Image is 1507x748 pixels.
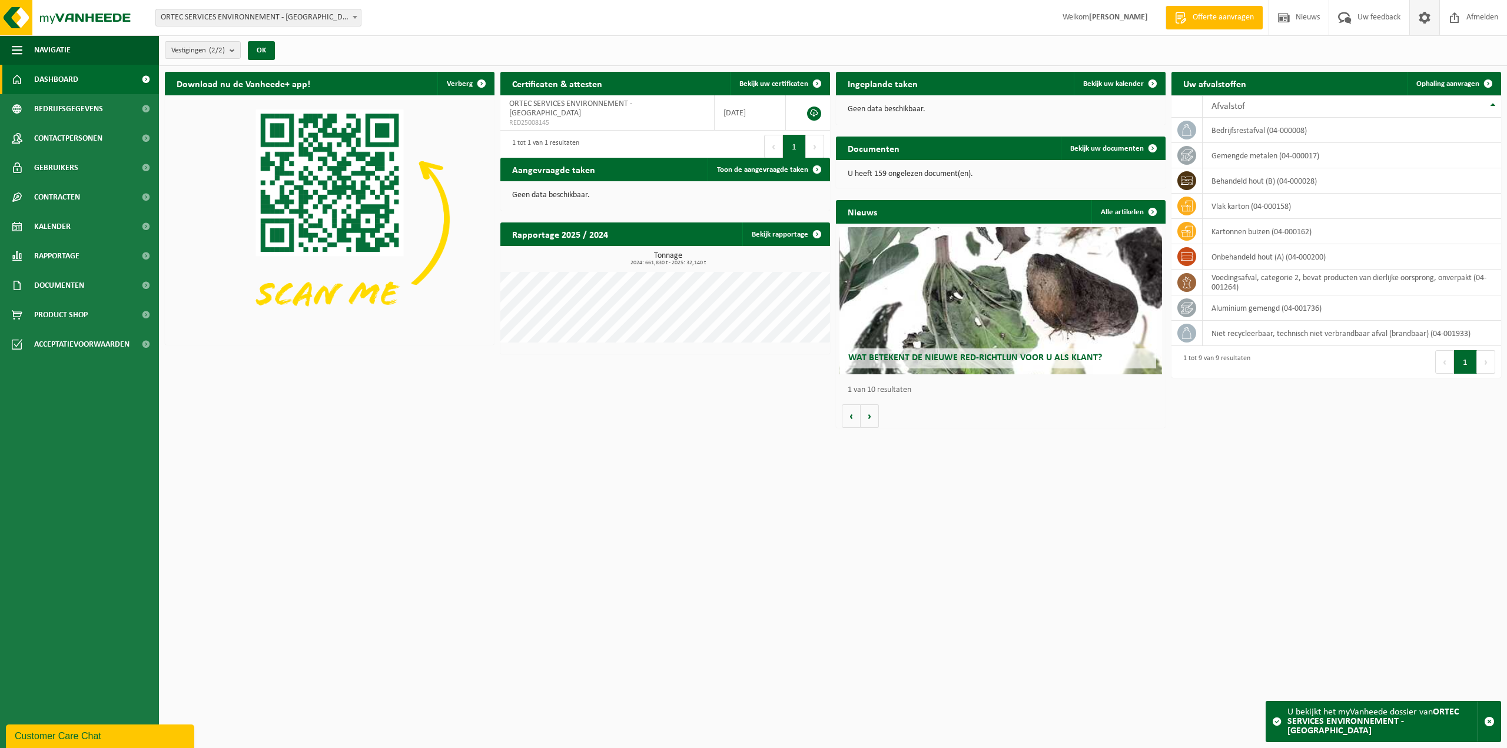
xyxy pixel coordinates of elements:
[437,72,493,95] button: Verberg
[165,95,494,343] img: Download de VHEPlus App
[34,300,88,330] span: Product Shop
[848,386,1160,394] p: 1 van 10 resultaten
[806,135,824,158] button: Next
[1083,80,1144,88] span: Bekijk uw kalender
[742,222,829,246] a: Bekijk rapportage
[506,260,830,266] span: 2024: 661,830 t - 2025: 32,140 t
[1287,702,1478,742] div: U bekijkt het myVanheede dossier van
[506,134,579,159] div: 1 tot 1 van 1 resultaten
[1211,102,1245,111] span: Afvalstof
[500,222,620,245] h2: Rapportage 2025 / 2024
[1091,200,1164,224] a: Alle artikelen
[34,35,71,65] span: Navigatie
[1477,350,1495,374] button: Next
[1203,143,1501,168] td: gemengde metalen (04-000017)
[836,72,930,95] h2: Ingeplande taken
[34,65,78,94] span: Dashboard
[1203,118,1501,143] td: bedrijfsrestafval (04-000008)
[861,404,879,428] button: Volgende
[34,241,79,271] span: Rapportage
[1203,270,1501,295] td: voedingsafval, categorie 2, bevat producten van dierlijke oorsprong, onverpakt (04-001264)
[848,105,1154,114] p: Geen data beschikbaar.
[1435,350,1454,374] button: Previous
[1177,349,1250,375] div: 1 tot 9 van 9 resultaten
[1203,194,1501,219] td: vlak karton (04-000158)
[1203,219,1501,244] td: kartonnen buizen (04-000162)
[506,252,830,266] h3: Tonnage
[171,42,225,59] span: Vestigingen
[447,80,473,88] span: Verberg
[1061,137,1164,160] a: Bekijk uw documenten
[155,9,361,26] span: ORTEC SERVICES ENVIRONNEMENT - AMIENS
[1454,350,1477,374] button: 1
[1203,244,1501,270] td: onbehandeld hout (A) (04-000200)
[1190,12,1257,24] span: Offerte aanvragen
[1407,72,1500,95] a: Ophaling aanvragen
[1203,321,1501,346] td: niet recycleerbaar, technisch niet verbrandbaar afval (brandbaar) (04-001933)
[165,41,241,59] button: Vestigingen(2/2)
[34,182,80,212] span: Contracten
[1166,6,1263,29] a: Offerte aanvragen
[209,46,225,54] count: (2/2)
[34,271,84,300] span: Documenten
[512,191,818,200] p: Geen data beschikbaar.
[1416,80,1479,88] span: Ophaling aanvragen
[248,41,275,60] button: OK
[836,137,911,159] h2: Documenten
[156,9,361,26] span: ORTEC SERVICES ENVIRONNEMENT - AMIENS
[500,158,607,181] h2: Aangevraagde taken
[1203,168,1501,194] td: behandeld hout (B) (04-000028)
[34,94,103,124] span: Bedrijfsgegevens
[1089,13,1148,22] strong: [PERSON_NAME]
[715,95,786,131] td: [DATE]
[509,118,705,128] span: RED25008145
[783,135,806,158] button: 1
[1074,72,1164,95] a: Bekijk uw kalender
[1171,72,1258,95] h2: Uw afvalstoffen
[1287,707,1459,736] strong: ORTEC SERVICES ENVIRONNEMENT - [GEOGRAPHIC_DATA]
[739,80,808,88] span: Bekijk uw certificaten
[500,72,614,95] h2: Certificaten & attesten
[848,353,1102,363] span: Wat betekent de nieuwe RED-richtlijn voor u als klant?
[836,200,889,223] h2: Nieuws
[1203,295,1501,321] td: aluminium gemengd (04-001736)
[34,153,78,182] span: Gebruikers
[34,212,71,241] span: Kalender
[6,722,197,748] iframe: chat widget
[509,99,632,118] span: ORTEC SERVICES ENVIRONNEMENT - [GEOGRAPHIC_DATA]
[165,72,322,95] h2: Download nu de Vanheede+ app!
[848,170,1154,178] p: U heeft 159 ongelezen document(en).
[34,330,130,359] span: Acceptatievoorwaarden
[717,166,808,174] span: Toon de aangevraagde taken
[764,135,783,158] button: Previous
[34,124,102,153] span: Contactpersonen
[1070,145,1144,152] span: Bekijk uw documenten
[842,404,861,428] button: Vorige
[730,72,829,95] a: Bekijk uw certificaten
[839,227,1163,374] a: Wat betekent de nieuwe RED-richtlijn voor u als klant?
[708,158,829,181] a: Toon de aangevraagde taken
